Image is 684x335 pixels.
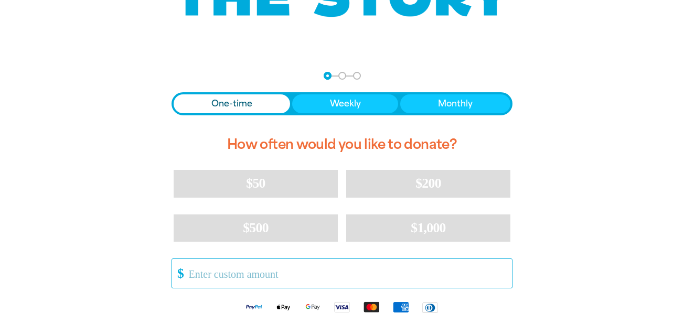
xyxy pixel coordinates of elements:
[172,128,512,161] h2: How often would you like to donate?
[174,170,338,197] button: $50
[438,98,473,110] span: Monthly
[327,301,357,313] img: Visa logo
[211,98,252,110] span: One-time
[400,94,510,113] button: Monthly
[324,72,332,80] button: Navigate to step 1 of 3 to enter your donation amount
[298,301,327,313] img: Google Pay logo
[181,259,512,288] input: Enter custom amount
[357,301,386,313] img: Mastercard logo
[174,94,290,113] button: One-time
[269,301,298,313] img: Apple Pay logo
[292,94,399,113] button: Weekly
[353,72,361,80] button: Navigate to step 3 of 3 to enter your payment details
[174,214,338,242] button: $500
[172,293,512,321] div: Available payment methods
[243,220,269,235] span: $500
[346,214,510,242] button: $1,000
[330,98,361,110] span: Weekly
[386,301,415,313] img: American Express logo
[411,220,446,235] span: $1,000
[346,170,510,197] button: $200
[415,301,445,314] img: Diners Club logo
[338,72,346,80] button: Navigate to step 2 of 3 to enter your details
[172,92,512,115] div: Donation frequency
[239,301,269,313] img: Paypal logo
[415,176,441,191] span: $200
[172,262,184,285] span: $
[246,176,265,191] span: $50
